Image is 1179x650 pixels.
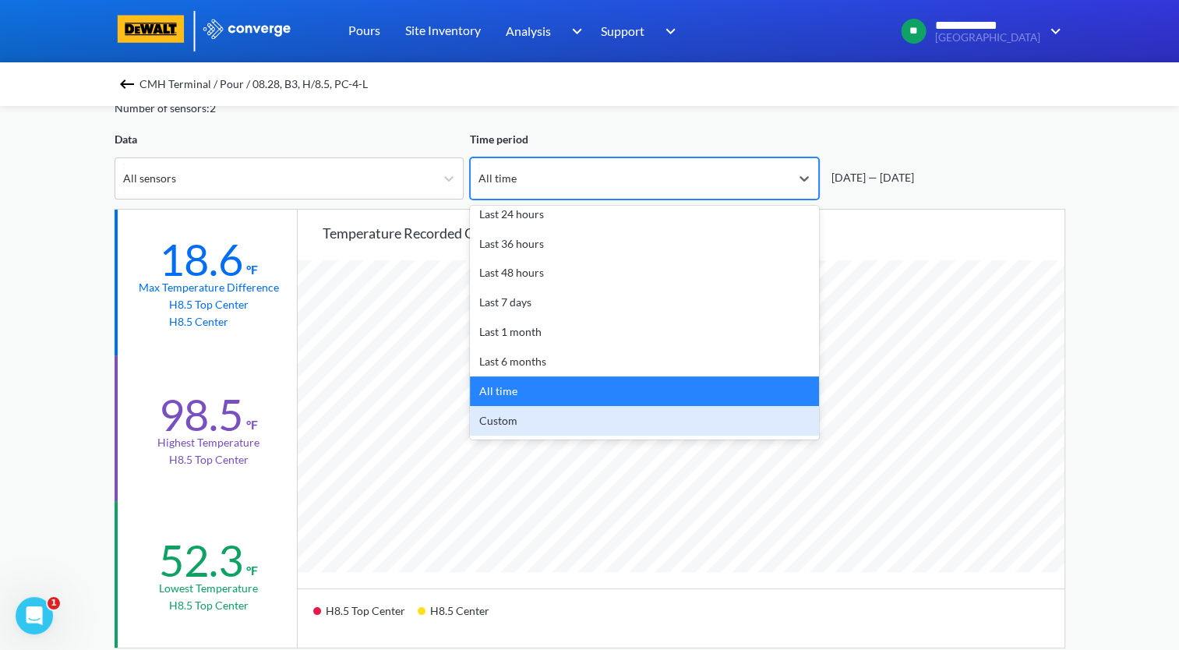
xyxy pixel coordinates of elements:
div: 18.6 [159,233,243,286]
div: Last 36 hours [470,229,819,259]
div: [DATE] — [DATE] [825,169,914,186]
iframe: Intercom live chat [16,597,53,634]
div: 52.3 [159,534,243,587]
p: H8.5 Top Center [169,296,249,313]
div: Max temperature difference [139,279,279,296]
span: Analysis [506,21,551,41]
div: Last 24 hours [470,200,819,229]
div: All sensors [123,170,176,187]
img: logo-dewalt.svg [115,15,188,43]
div: Last 1 month [470,317,819,347]
img: downArrow.svg [655,22,680,41]
img: logo_ewhite.svg [202,19,292,39]
div: All time [478,170,517,187]
span: [GEOGRAPHIC_DATA] [935,32,1040,44]
img: downArrow.svg [561,22,586,41]
div: Last 7 days [470,288,819,317]
div: H8.5 Top Center [313,599,418,635]
div: H8.5 Center [418,599,502,635]
div: Last 6 months [470,347,819,376]
div: Time period [470,131,819,148]
img: downArrow.svg [1040,22,1065,41]
div: Number of sensors: 2 [115,100,216,117]
div: Lowest temperature [159,580,258,597]
div: 98.5 [159,388,243,441]
div: Last 48 hours [470,258,819,288]
img: backspace.svg [118,75,136,94]
div: Highest temperature [157,434,259,451]
div: All time [470,376,819,406]
span: CMH Terminal / Pour / 08.28, B3, H/8.5, PC-4-L [139,73,368,95]
p: H8.5 Top Center [169,597,249,614]
div: Custom [470,406,819,436]
p: H8.5 Center [169,313,249,330]
span: 1 [48,597,60,609]
span: Support [601,21,644,41]
div: Temperature recorded over time [323,222,1064,244]
div: Data [115,131,464,148]
p: H8.5 Top Center [169,451,249,468]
